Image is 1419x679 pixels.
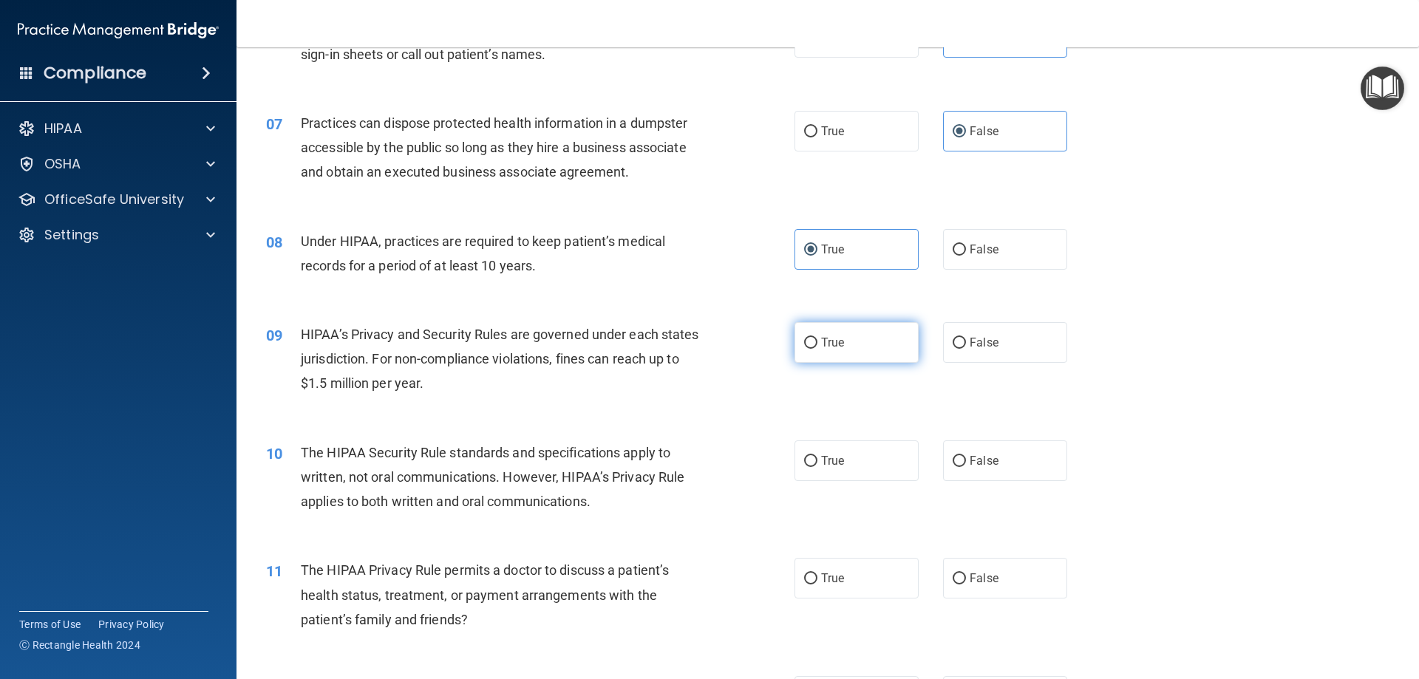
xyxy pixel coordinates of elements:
input: True [804,126,817,137]
span: False [970,242,998,256]
span: True [821,454,844,468]
span: True [821,571,844,585]
button: Open Resource Center [1361,66,1404,110]
a: Terms of Use [19,617,81,632]
span: 10 [266,445,282,463]
img: PMB logo [18,16,219,45]
span: False [970,124,998,138]
a: OSHA [18,155,215,173]
span: False [970,454,998,468]
span: True [821,124,844,138]
span: False [970,571,998,585]
span: Ⓒ Rectangle Health 2024 [19,638,140,652]
span: 09 [266,327,282,344]
span: The HIPAA Privacy Rule permits a doctor to discuss a patient’s health status, treatment, or payme... [301,562,669,627]
a: Settings [18,226,215,244]
input: False [953,126,966,137]
input: True [804,456,817,467]
span: 11 [266,562,282,580]
span: Practices can dispose protected health information in a dumpster accessible by the public so long... [301,115,687,180]
p: HIPAA [44,120,82,137]
input: True [804,245,817,256]
span: 07 [266,115,282,133]
span: HIPAA’s Privacy and Security Rules are governed under each states jurisdiction. For non-complianc... [301,327,699,391]
a: HIPAA [18,120,215,137]
p: Settings [44,226,99,244]
span: The HIPAA Security Rule standards and specifications apply to written, not oral communications. H... [301,445,684,509]
span: True [821,242,844,256]
input: False [953,338,966,349]
input: False [953,573,966,584]
h4: Compliance [44,63,146,83]
span: Under HIPAA, practices are required to keep patient’s medical records for a period of at least 10... [301,233,665,273]
input: False [953,456,966,467]
a: Privacy Policy [98,617,165,632]
a: OfficeSafe University [18,191,215,208]
span: False [970,335,998,349]
p: OSHA [44,155,81,173]
input: False [953,245,966,256]
input: True [804,573,817,584]
span: 08 [266,233,282,251]
input: True [804,338,817,349]
p: OfficeSafe University [44,191,184,208]
span: True [821,335,844,349]
span: Under the HIPAA Omnibus Rule, practices are no longer able to use sign-in sheets or call out pati... [301,21,696,61]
